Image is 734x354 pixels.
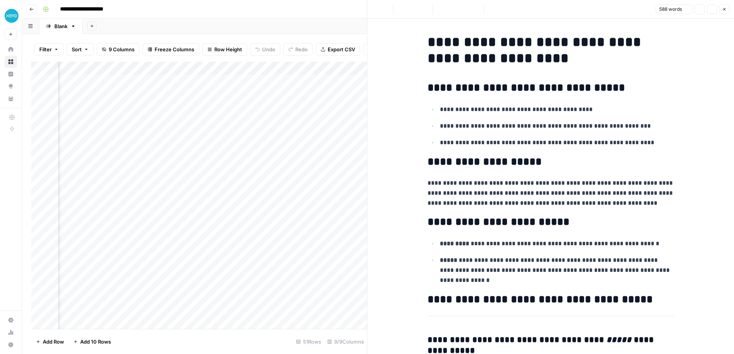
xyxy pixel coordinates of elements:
button: 588 words [656,4,692,14]
button: Redo [283,43,313,56]
span: 588 words [659,6,682,13]
span: Add Row [43,338,64,346]
button: Row Height [202,43,247,56]
button: Help + Support [5,339,17,351]
img: XeroOps Logo [5,9,19,23]
button: Sort [67,43,94,56]
div: Blank [54,22,67,30]
span: Filter [39,46,52,53]
button: Add Row [31,335,69,348]
a: Usage [5,326,17,339]
button: 9 Columns [97,43,140,56]
a: Home [5,43,17,56]
button: Export CSV [316,43,360,56]
a: Opportunities [5,80,17,93]
span: Undo [262,46,275,53]
span: 9 Columns [109,46,135,53]
span: Redo [295,46,308,53]
span: Sort [72,46,82,53]
button: Filter [34,43,64,56]
div: 51 Rows [293,335,324,348]
a: Insights [5,68,17,80]
button: Add 10 Rows [69,335,116,348]
a: Your Data [5,93,17,105]
span: Freeze Columns [155,46,194,53]
span: Export CSV [328,46,355,53]
button: Workspace: XeroOps [5,6,17,25]
button: Undo [250,43,280,56]
a: Browse [5,56,17,68]
span: Row Height [214,46,242,53]
a: Blank [39,19,82,34]
span: Add 10 Rows [80,338,111,346]
a: Settings [5,314,17,326]
button: Freeze Columns [143,43,199,56]
div: 9/9 Columns [324,335,367,348]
